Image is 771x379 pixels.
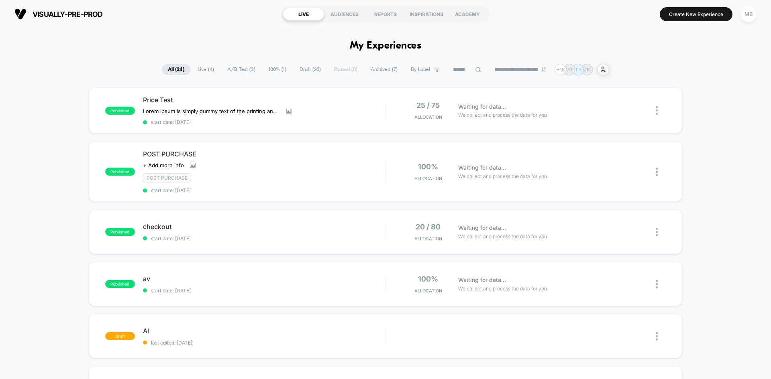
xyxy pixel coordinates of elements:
div: INSPIRATIONS [406,8,447,20]
span: Live ( 4 ) [192,64,220,75]
span: Allocation [414,288,442,294]
img: close [656,168,658,176]
div: LIVE [283,8,324,20]
span: 100% ( 1 ) [263,64,292,75]
span: Waiting for data... [458,276,506,284]
span: We collect and process the data for you [458,285,547,292]
span: 100% [418,162,438,171]
span: Draft ( 20 ) [294,64,327,75]
span: We collect and process the data for you [458,172,547,180]
span: + Add more info [143,162,184,168]
span: av [143,275,385,283]
span: AI [143,327,385,335]
button: MB [738,6,759,22]
span: By Label [411,67,430,73]
img: close [656,106,658,115]
h1: My Experiences [350,40,422,52]
span: All ( 24 ) [162,64,190,75]
span: Allocation [414,176,442,181]
span: start date: [DATE] [143,187,385,193]
span: Allocation [414,114,442,120]
div: + 16 [555,64,566,75]
span: checkout [143,223,385,231]
p: JR [584,67,590,73]
span: 100% [418,275,438,283]
img: close [656,280,658,288]
span: published [105,280,135,288]
span: Price Test [143,96,385,104]
span: Waiting for data... [458,102,506,111]
span: published [105,228,135,236]
span: Archived ( 7 ) [365,64,404,75]
img: Visually logo [14,8,27,20]
span: start date: [DATE] [143,235,385,241]
span: published [105,168,135,176]
img: close [656,332,658,340]
span: Post Purchase [143,173,191,182]
button: visually-pre-prod [12,8,105,20]
div: AUDIENCES [324,8,365,20]
img: end [541,67,546,72]
div: REPORTS [365,8,406,20]
span: 20 / 80 [416,223,441,231]
span: Waiting for data... [458,163,506,172]
img: close [656,228,658,236]
span: draft [105,332,135,340]
div: MB [741,6,757,22]
span: A/B Test ( 3 ) [221,64,261,75]
span: Allocation [414,236,442,241]
p: TP [575,67,581,73]
span: We collect and process the data for you [458,233,547,240]
span: 25 / 75 [416,101,440,109]
span: start date: [DATE] [143,288,385,294]
p: MT [565,67,573,73]
span: Lorem Ipsum is simply dummy text of the printing and typesetting industry. Lorem Ipsum has been t... [143,108,280,114]
button: Create New Experience [660,7,732,21]
span: Waiting for data... [458,223,506,232]
span: start date: [DATE] [143,119,385,125]
span: published [105,107,135,115]
span: visually-pre-prod [33,10,103,18]
div: ACADEMY [447,8,488,20]
span: POST PURCHASE [143,150,385,158]
span: last edited: [DATE] [143,340,385,346]
span: We collect and process the data for you [458,111,547,119]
